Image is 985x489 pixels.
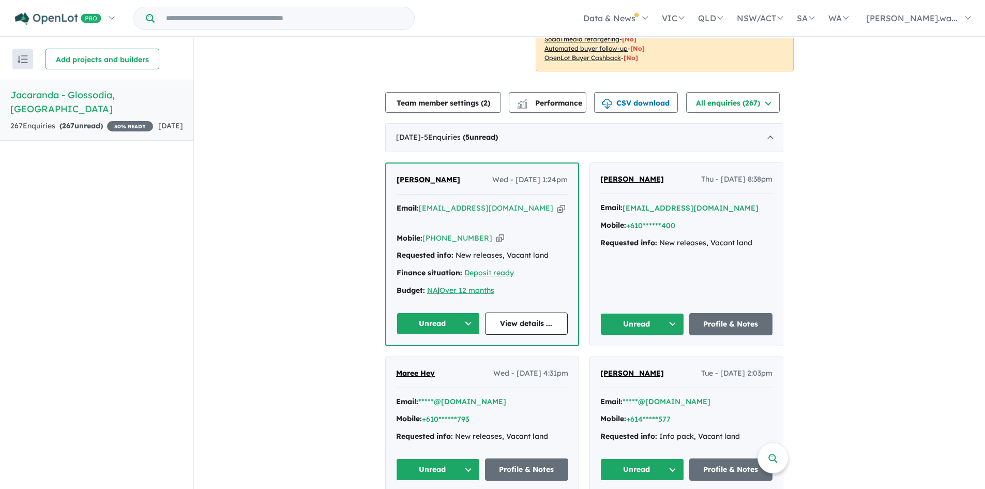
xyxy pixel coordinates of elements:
a: Profile & Notes [689,313,773,335]
a: [EMAIL_ADDRESS][DOMAIN_NAME] [419,203,553,213]
strong: Finance situation: [397,268,462,277]
a: [PERSON_NAME] [397,174,460,186]
u: Automated buyer follow-up [544,45,628,52]
span: [PERSON_NAME] [397,175,460,184]
strong: ( unread) [463,132,498,142]
img: sort.svg [18,55,28,63]
button: [EMAIL_ADDRESS][DOMAIN_NAME] [623,203,759,214]
button: Unread [397,313,480,335]
img: download icon [602,99,612,109]
div: Info pack, Vacant land [600,431,772,443]
div: | [397,285,568,297]
button: All enquiries (267) [686,92,780,113]
div: New releases, Vacant land [397,249,568,262]
button: Performance [509,92,586,113]
span: [No] [622,35,637,43]
strong: Email: [396,397,418,406]
img: Openlot PRO Logo White [15,12,101,25]
a: Profile & Notes [689,458,773,481]
span: [No] [624,54,638,62]
div: [DATE] [385,123,783,152]
strong: Requested info: [397,250,453,260]
img: bar-chart.svg [517,102,527,109]
span: [No] [630,45,645,52]
input: Try estate name, suburb, builder or developer [157,7,412,29]
a: Maree Hey [396,367,435,380]
span: Performance [519,98,582,108]
img: line-chart.svg [518,99,527,105]
a: Profile & Notes [485,458,569,481]
button: Copy [557,203,565,214]
a: View details ... [485,313,568,335]
span: 267 [62,121,74,130]
button: Add projects and builders [46,49,159,69]
a: [PERSON_NAME] [600,367,664,380]
div: New releases, Vacant land [396,431,568,443]
a: [PHONE_NUMBER] [422,233,492,243]
a: NA [427,286,438,295]
span: [PERSON_NAME] [600,174,664,184]
span: [PERSON_NAME].wa... [867,13,958,23]
strong: ( unread) [59,121,103,130]
a: [PERSON_NAME] [600,173,664,186]
strong: Requested info: [396,432,453,441]
strong: Requested info: [600,238,657,247]
strong: Budget: [397,286,425,295]
span: 30 % READY [107,121,153,131]
div: New releases, Vacant land [600,237,772,249]
strong: Mobile: [397,233,422,243]
button: Unread [600,458,684,481]
button: Unread [600,313,684,335]
button: Unread [396,458,480,481]
span: 2 [483,98,488,108]
strong: Mobile: [600,414,626,423]
u: OpenLot Buyer Cashback [544,54,621,62]
button: Copy [496,233,504,244]
span: - 5 Enquir ies [421,132,498,142]
span: Tue - [DATE] 2:03pm [701,367,772,380]
span: Wed - [DATE] 4:31pm [493,367,568,380]
div: 267 Enquir ies [10,120,153,132]
strong: Mobile: [600,220,626,230]
strong: Email: [600,203,623,212]
strong: Email: [397,203,419,213]
span: Thu - [DATE] 8:38pm [701,173,772,186]
span: Wed - [DATE] 1:24pm [492,174,568,186]
span: [DATE] [158,121,183,130]
span: Maree Hey [396,368,435,378]
h5: Jacaranda - Glossodia , [GEOGRAPHIC_DATA] [10,88,183,116]
strong: Requested info: [600,432,657,441]
u: Social media retargeting [544,35,619,43]
strong: Mobile: [396,414,422,423]
strong: Email: [600,397,623,406]
span: [PERSON_NAME] [600,368,664,378]
a: Deposit ready [464,268,514,277]
a: Over 12 months [440,286,494,295]
button: CSV download [594,92,678,113]
button: Team member settings (2) [385,92,501,113]
span: 5 [465,132,469,142]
